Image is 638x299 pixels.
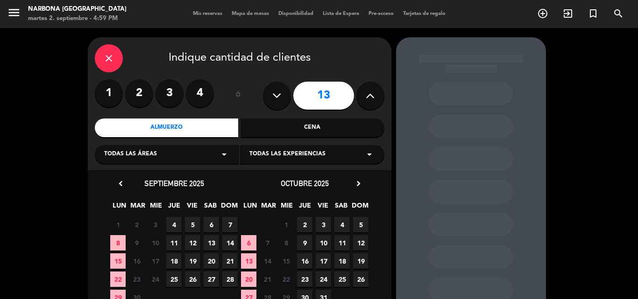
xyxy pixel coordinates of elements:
span: 4 [166,217,182,232]
span: Disponibilidad [274,11,318,16]
span: 22 [110,271,126,287]
label: 2 [125,79,153,107]
span: 4 [334,217,350,232]
span: Mapa de mesas [227,11,274,16]
span: 14 [222,235,238,250]
span: 1 [278,217,294,232]
span: 13 [241,253,256,269]
span: DOM [352,200,367,216]
i: arrow_drop_down [219,149,230,160]
span: 8 [110,235,126,250]
span: octubre 2025 [281,179,329,188]
span: 19 [353,253,369,269]
span: MAR [130,200,145,216]
div: ó [223,79,254,112]
div: Almuerzo [95,118,239,137]
span: 13 [204,235,219,250]
span: MAR [261,200,276,216]
span: 7 [222,217,238,232]
span: 1 [110,217,126,232]
button: menu [7,6,21,23]
span: 21 [222,253,238,269]
span: 11 [166,235,182,250]
div: Cena [241,118,384,137]
span: 15 [110,253,126,269]
span: 22 [278,271,294,287]
span: 24 [316,271,331,287]
span: 2 [297,217,312,232]
span: VIE [315,200,331,216]
span: LUN [112,200,127,216]
span: SAB [333,200,349,216]
span: 11 [334,235,350,250]
span: Mis reservas [188,11,227,16]
span: MIE [279,200,294,216]
span: 5 [353,217,369,232]
span: Todas las áreas [104,150,157,159]
span: JUE [297,200,312,216]
i: search [613,8,624,19]
span: 26 [353,271,369,287]
span: 18 [166,253,182,269]
span: 28 [222,271,238,287]
span: 2 [129,217,144,232]
div: Indique cantidad de clientes [95,44,384,72]
span: 20 [241,271,256,287]
span: LUN [242,200,258,216]
span: 15 [278,253,294,269]
span: DOM [221,200,236,216]
span: VIE [184,200,200,216]
label: 4 [186,79,214,107]
span: 27 [204,271,219,287]
span: 6 [204,217,219,232]
i: chevron_left [116,179,126,188]
span: MIE [148,200,163,216]
i: arrow_drop_down [364,149,375,160]
span: 16 [297,253,312,269]
span: 12 [185,235,200,250]
span: 9 [129,235,144,250]
span: 17 [316,253,331,269]
span: 26 [185,271,200,287]
div: martes 2. septiembre - 4:59 PM [28,14,127,23]
span: 25 [334,271,350,287]
i: turned_in_not [588,8,599,19]
span: 3 [148,217,163,232]
span: 25 [166,271,182,287]
span: 19 [185,253,200,269]
span: 21 [260,271,275,287]
span: 7 [260,235,275,250]
span: 17 [148,253,163,269]
i: close [103,53,114,64]
span: 9 [297,235,312,250]
span: Todas las experiencias [249,150,326,159]
span: JUE [166,200,182,216]
span: 23 [129,271,144,287]
i: exit_to_app [562,8,574,19]
i: chevron_right [354,179,363,188]
span: septiembre 2025 [144,179,204,188]
span: 6 [241,235,256,250]
span: 5 [185,217,200,232]
label: 1 [95,79,123,107]
i: menu [7,6,21,20]
i: add_circle_outline [537,8,548,19]
span: 18 [334,253,350,269]
label: 3 [156,79,184,107]
span: 16 [129,253,144,269]
span: 3 [316,217,331,232]
span: Lista de Espera [318,11,364,16]
span: 10 [148,235,163,250]
span: 8 [278,235,294,250]
span: SAB [203,200,218,216]
span: 10 [316,235,331,250]
span: 14 [260,253,275,269]
div: Narbona [GEOGRAPHIC_DATA] [28,5,127,14]
span: Pre-acceso [364,11,398,16]
span: Tarjetas de regalo [398,11,450,16]
span: 20 [204,253,219,269]
span: 24 [148,271,163,287]
span: 23 [297,271,312,287]
span: 12 [353,235,369,250]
